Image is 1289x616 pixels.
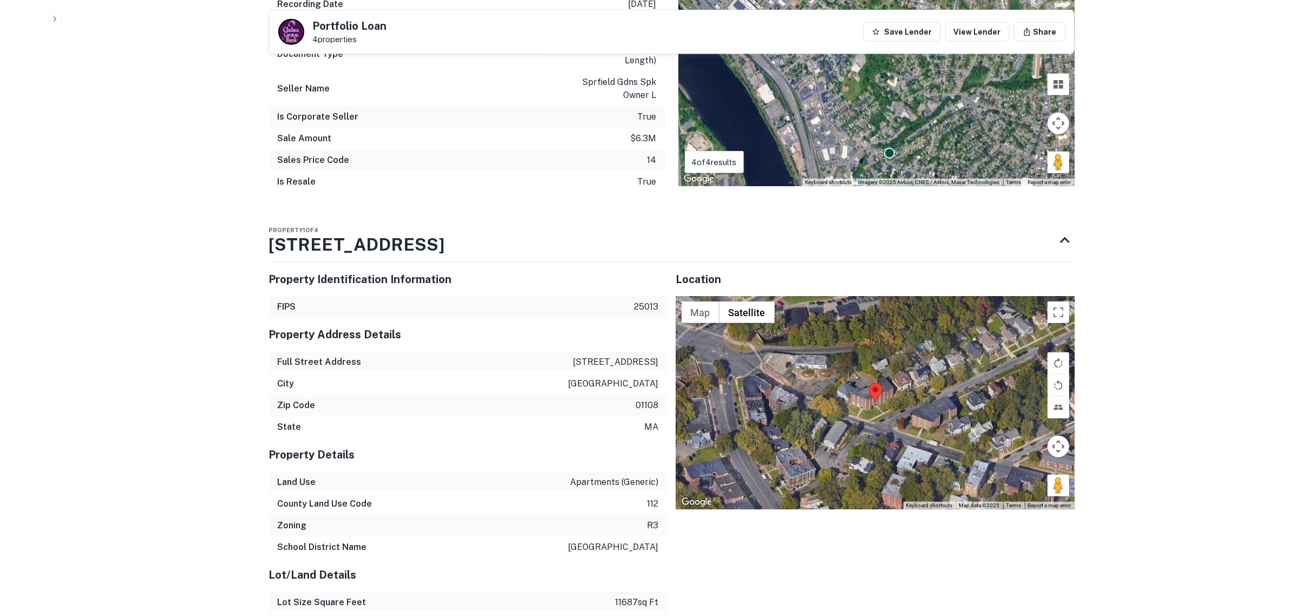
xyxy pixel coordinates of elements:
p: sprfield gdns spk owner l [559,76,657,102]
h6: State [278,421,302,434]
h5: Property Details [269,447,668,463]
img: Google [681,172,717,186]
h6: Document Type [278,48,344,61]
h6: City [278,377,295,390]
h5: Lot/Land Details [269,567,668,583]
button: Show street map [682,302,719,323]
p: true [638,175,657,188]
h6: Zip Code [278,399,316,412]
h6: Is Corporate Seller [278,110,359,123]
button: Map camera controls [1048,436,1069,457]
a: Report a map error [1028,502,1071,508]
h5: Property Address Details [269,326,668,343]
h6: Sale Amount [278,132,332,145]
button: Keyboard shortcuts [906,502,953,509]
a: Open this area in Google Maps (opens a new window) [679,495,715,509]
button: Toggle fullscreen view [1048,302,1069,323]
h6: Sales Price Code [278,154,350,167]
h5: Portfolio Loan [313,21,387,31]
p: 112 [647,497,659,510]
span: Imagery ©2025 Airbus, CNES / Airbus, Maxar Technologies [859,179,1000,185]
p: r3 [647,519,659,532]
button: Show satellite imagery [719,302,775,323]
button: Tilt map [1048,397,1069,418]
button: Keyboard shortcuts [806,179,852,186]
button: Rotate map counterclockwise [1048,375,1069,396]
a: Terms (opens in new tab) [1006,502,1022,508]
p: true [638,110,657,123]
h6: FIPS [278,300,296,313]
p: apartments (generic) [571,476,659,489]
iframe: Chat Widget [1235,529,1289,581]
span: Property 1 of 4 [269,227,319,233]
h6: County Land Use Code [278,497,372,510]
div: Property1of4[STREET_ADDRESS] [269,219,1075,262]
h6: Seller Name [278,82,330,95]
p: [STREET_ADDRESS] [573,356,659,369]
span: Map data ©2025 [959,502,1000,508]
p: 4 of 4 results [692,156,737,169]
p: $6.3m [631,132,657,145]
p: 4 properties [313,35,387,44]
a: Open this area in Google Maps (opens a new window) [681,172,717,186]
h6: Land Use [278,476,316,489]
a: Report a map error [1028,179,1071,185]
button: Rotate map clockwise [1048,352,1069,374]
h5: Property Identification Information [269,271,668,287]
h3: [STREET_ADDRESS] [269,232,445,258]
h5: Location [676,271,1075,287]
p: [GEOGRAPHIC_DATA] [568,541,659,554]
p: ma [645,421,659,434]
img: Google [679,495,715,509]
button: Save Lender [863,22,941,42]
h6: School District Name [278,541,367,554]
p: 14 [647,154,657,167]
p: 25013 [634,300,659,313]
a: View Lender [945,22,1010,42]
p: [GEOGRAPHIC_DATA] [568,377,659,390]
p: quit claim deed (arms length) [559,41,657,67]
h6: Full Street Address [278,356,362,369]
button: Share [1014,22,1065,42]
h6: Is Resale [278,175,316,188]
button: Tilt map [1048,74,1069,95]
button: Drag Pegman onto the map to open Street View [1048,475,1069,496]
a: Terms (opens in new tab) [1006,179,1022,185]
button: Drag Pegman onto the map to open Street View [1048,152,1069,173]
p: 01108 [636,399,659,412]
button: Map camera controls [1048,113,1069,134]
h6: Zoning [278,519,307,532]
h6: Lot Size Square Feet [278,596,367,609]
p: 11687 sq ft [616,596,659,609]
